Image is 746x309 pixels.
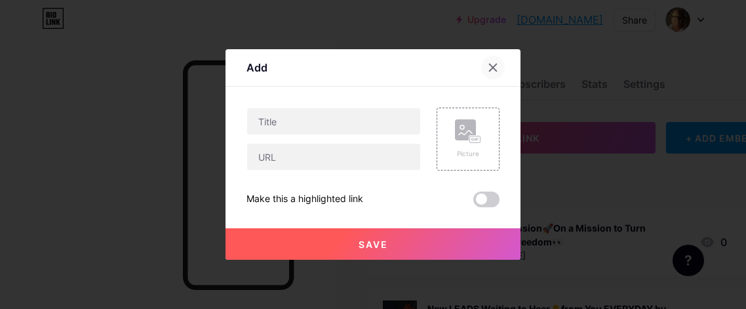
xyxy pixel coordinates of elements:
[246,192,363,207] div: Make this a highlighted link
[226,228,520,260] button: Save
[247,144,420,170] input: URL
[359,239,388,250] span: Save
[247,108,420,134] input: Title
[246,60,267,75] div: Add
[455,149,481,159] div: Picture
